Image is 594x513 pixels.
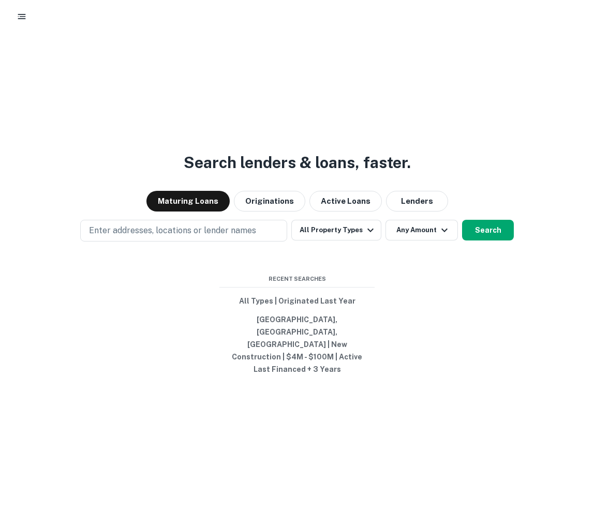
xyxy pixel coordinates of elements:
button: Active Loans [309,191,382,212]
button: [GEOGRAPHIC_DATA], [GEOGRAPHIC_DATA], [GEOGRAPHIC_DATA] | New Construction | $4M - $100M | Active... [219,310,375,379]
button: Maturing Loans [146,191,230,212]
h3: Search lenders & loans, faster. [184,151,411,174]
button: All Property Types [291,220,381,240]
button: Enter addresses, locations or lender names [80,220,287,242]
button: Search [462,220,514,240]
button: All Types | Originated Last Year [219,292,375,310]
p: Enter addresses, locations or lender names [89,224,256,237]
button: Originations [234,191,305,212]
button: Lenders [386,191,448,212]
span: Recent Searches [219,275,375,283]
button: Any Amount [385,220,458,240]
